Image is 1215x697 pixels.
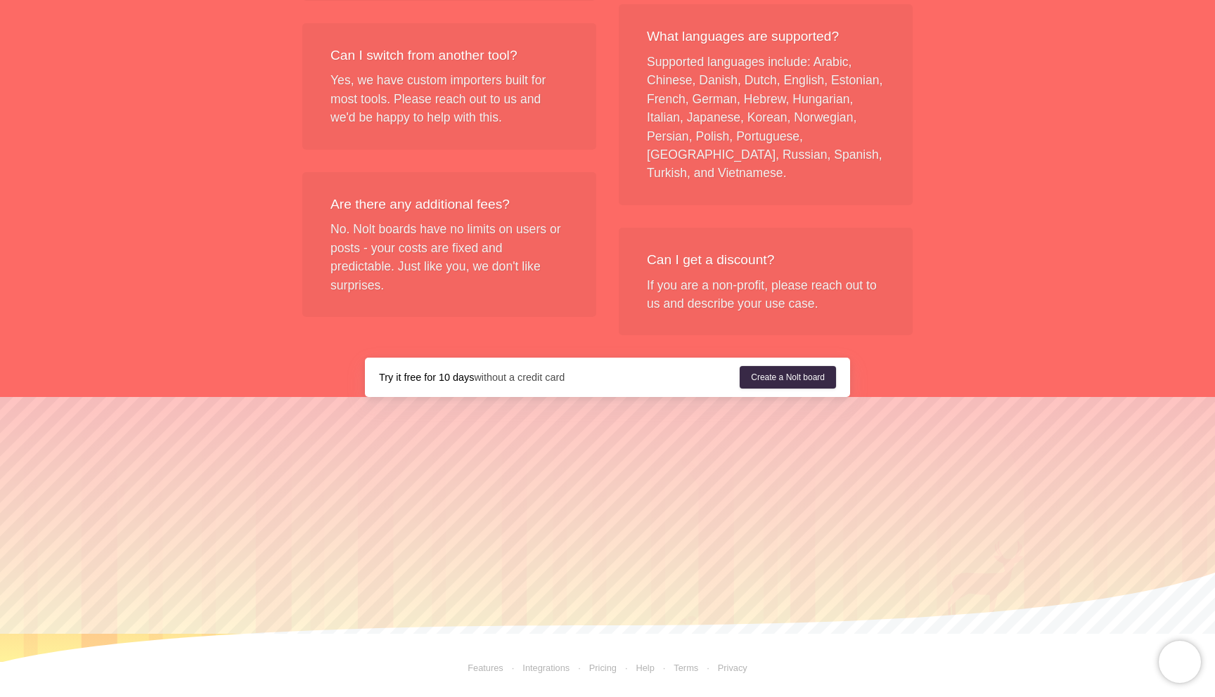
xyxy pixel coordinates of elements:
[570,663,617,673] a: Pricing
[330,46,568,66] div: Can I switch from another tool?
[740,366,836,389] a: Create a Nolt board
[647,27,885,47] div: What languages are supported?
[379,370,740,384] div: without a credit card
[468,663,503,673] a: Features
[302,172,596,317] div: No. Nolt boards have no limits on users or posts - your costs are fixed and predictable. Just lik...
[302,23,596,150] div: Yes, we have custom importers built for most tools. Please reach out to us and we'd be happy to h...
[330,195,568,215] div: Are there any additional fees?
[619,4,913,205] div: Supported languages include: Arabic, Chinese, Danish, Dutch, English, Estonian, French, German, H...
[636,663,654,673] a: Help
[655,663,698,673] a: Terms
[503,663,570,673] a: Integrations
[379,372,474,383] strong: Try it free for 10 days
[698,663,747,673] a: Privacy
[619,228,913,336] div: If you are a non-profit, please reach out to us and describe your use case.
[1159,641,1201,683] iframe: Chatra live chat
[647,250,885,271] div: Can I get a discount?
